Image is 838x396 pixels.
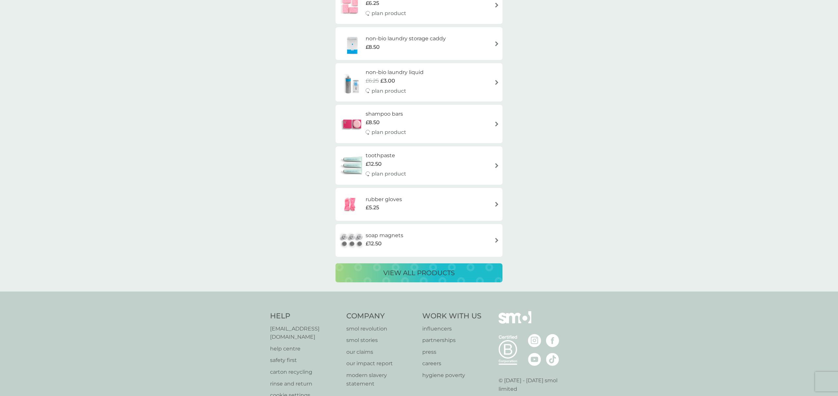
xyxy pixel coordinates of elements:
[422,311,482,321] h4: Work With Us
[346,348,416,356] a: our claims
[366,203,379,212] span: £5.25
[270,368,340,376] a: carton recycling
[270,311,340,321] h4: Help
[366,77,379,85] span: £6.25
[494,238,499,243] img: arrow right
[339,193,362,216] img: rubber gloves
[366,160,382,168] span: £12.50
[494,3,499,8] img: arrow right
[270,345,340,353] a: help centre
[546,353,559,366] img: visit the smol Tiktok page
[366,118,380,127] span: £8.50
[366,195,402,204] h6: rubber gloves
[346,325,416,333] a: smol revolution
[422,336,482,345] a: partnerships
[366,231,403,240] h6: soap magnets
[494,202,499,207] img: arrow right
[372,170,406,178] p: plan product
[270,380,340,388] a: rinse and return
[339,71,366,94] img: non-bio laundry liquid
[494,80,499,85] img: arrow right
[339,229,366,252] img: soap magnets
[499,311,531,333] img: smol
[336,263,502,282] button: view all products
[494,122,499,126] img: arrow right
[366,68,424,77] h6: non-bio laundry liquid
[372,128,406,137] p: plan product
[422,325,482,333] a: influencers
[383,268,455,278] p: view all products
[422,348,482,356] a: press
[546,334,559,347] img: visit the smol Facebook page
[346,359,416,368] a: our impact report
[339,113,366,136] img: shampoo bars
[366,43,380,51] span: £8.50
[270,325,340,341] a: [EMAIL_ADDRESS][DOMAIN_NAME]
[339,154,366,177] img: toothpaste
[366,110,406,118] h6: shampoo bars
[366,151,406,160] h6: toothpaste
[372,87,406,95] p: plan product
[422,371,482,380] a: hygiene poverty
[346,336,416,345] a: smol stories
[380,77,395,85] span: £3.00
[499,376,568,393] p: © [DATE] - [DATE] smol limited
[346,311,416,321] h4: Company
[422,359,482,368] a: careers
[346,371,416,388] a: modern slavery statement
[528,353,541,366] img: visit the smol Youtube page
[339,32,366,55] img: non-bio laundry storage caddy
[494,163,499,168] img: arrow right
[270,356,340,365] a: safety first
[494,41,499,46] img: arrow right
[372,9,406,18] p: plan product
[366,239,382,248] span: £12.50
[528,334,541,347] img: visit the smol Instagram page
[366,34,446,43] h6: non-bio laundry storage caddy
